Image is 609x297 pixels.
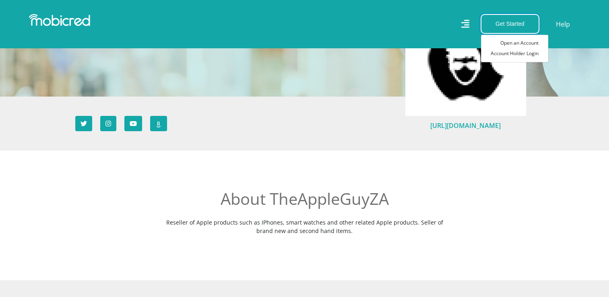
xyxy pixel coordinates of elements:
[481,14,539,34] button: Get Started
[100,116,116,131] a: Follow TheAppleGuyZA on Instagram
[481,38,548,48] a: Open an Account
[430,121,501,130] a: [URL][DOMAIN_NAME]
[481,48,548,59] a: Account Holder Login
[481,34,549,62] div: Get Started
[417,7,514,104] img: TheAppleGuyZA
[158,218,452,235] p: Reseller of Apple products such as IPhones, smart watches and other related Apple products. Selle...
[555,19,570,29] a: Help
[150,116,167,131] a: Review TheAppleGuyZA on Hellopeter
[29,14,90,26] img: Mobicred
[124,116,142,131] a: Subscribe to TheAppleGuyZA on YouTube
[155,120,162,128] img: hp_icon.svg
[75,116,92,131] a: Follow TheAppleGuyZA on Twitter
[158,189,452,208] h2: About TheAppleGuyZA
